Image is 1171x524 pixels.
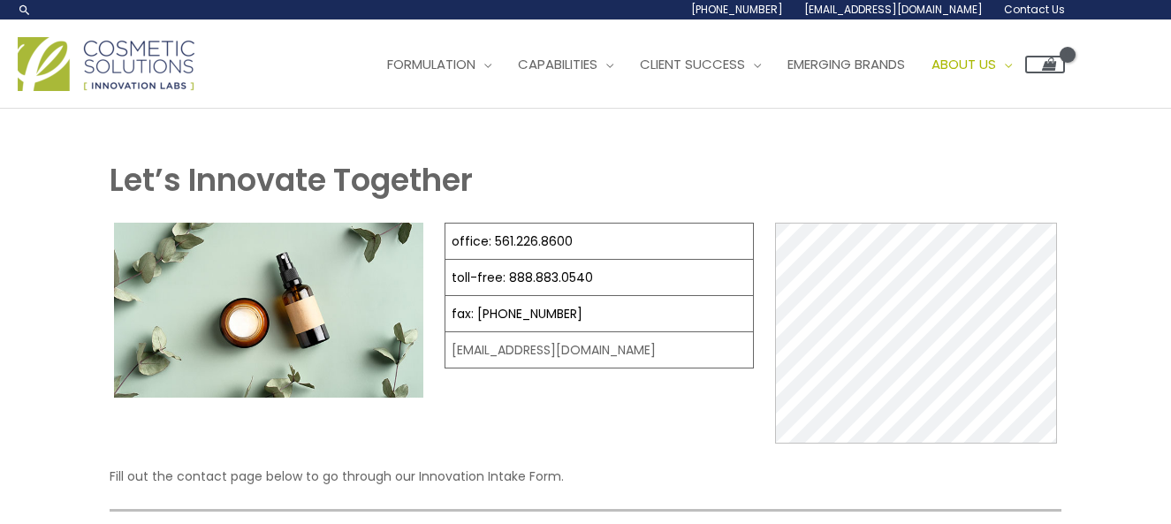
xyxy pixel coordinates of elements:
span: Capabilities [518,55,597,73]
a: Search icon link [18,3,32,17]
a: View Shopping Cart, empty [1025,56,1065,73]
a: Emerging Brands [774,38,918,91]
span: [PHONE_NUMBER] [691,2,783,17]
a: Client Success [627,38,774,91]
strong: Let’s Innovate Together [110,158,473,201]
a: office: 561.226.8600 [452,232,573,250]
img: Cosmetic Solutions Logo [18,37,194,91]
a: fax: [PHONE_NUMBER] [452,305,582,323]
a: toll-free: 888.883.0540 [452,269,593,286]
nav: Site Navigation [361,38,1065,91]
span: Client Success [640,55,745,73]
a: Formulation [374,38,505,91]
span: Emerging Brands [787,55,905,73]
a: About Us [918,38,1025,91]
a: Capabilities [505,38,627,91]
img: Contact page image for private label skincare manufacturer Cosmetic solutions shows a skin care b... [114,223,423,397]
span: About Us [931,55,996,73]
span: Formulation [387,55,475,73]
span: [EMAIL_ADDRESS][DOMAIN_NAME] [804,2,983,17]
span: Contact Us [1004,2,1065,17]
p: Fill out the contact page below to go through our Innovation Intake Form. [110,465,1061,488]
td: [EMAIL_ADDRESS][DOMAIN_NAME] [445,332,754,368]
